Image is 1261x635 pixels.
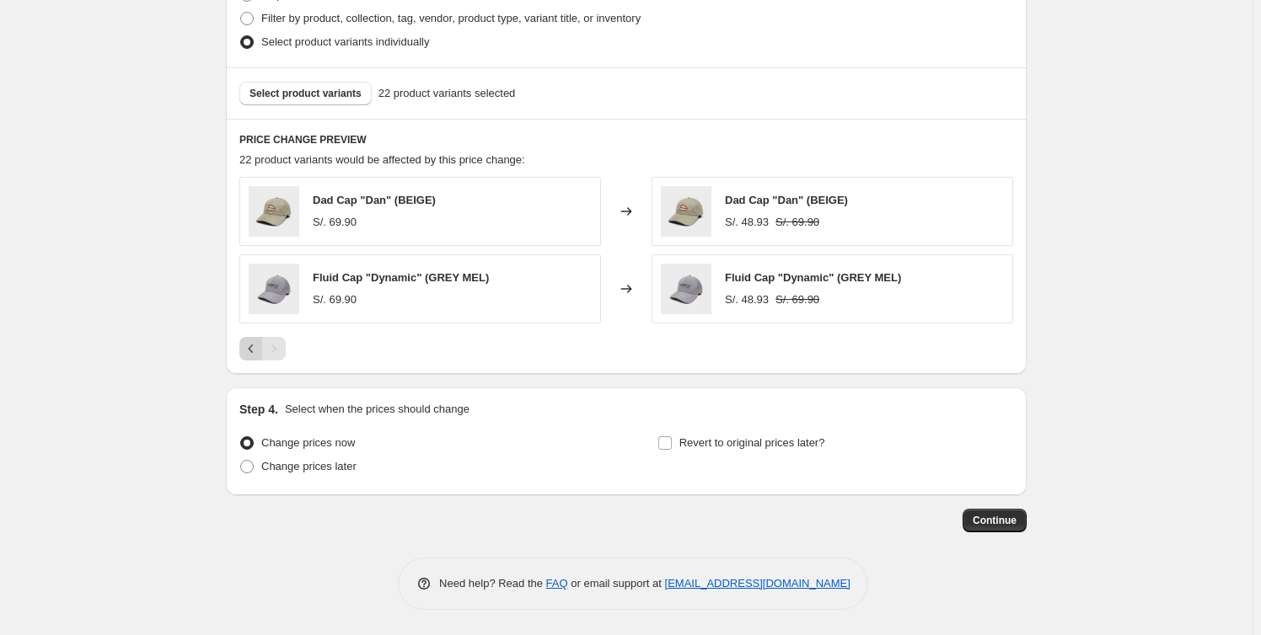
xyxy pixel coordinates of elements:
[285,401,470,418] p: Select when the prices should change
[661,186,711,237] img: DadCapDanBEIGE1_80x.jpg
[963,509,1027,532] button: Continue
[249,264,299,314] img: FluidCapDynamicGREYMEL1_80x.jpg
[973,514,1017,527] span: Continue
[313,271,489,284] span: Fluid Cap "Dynamic" (GREY MEL)
[313,291,357,308] div: S/. 69.90
[725,194,848,206] span: Dad Cap "Dan" (BEIGE)
[725,291,769,308] div: S/. 48.93
[239,153,525,166] span: 22 product variants would be affected by this price change:
[439,577,546,590] span: Need help? Read the
[725,214,769,231] div: S/. 48.93
[239,82,372,105] button: Select product variants
[249,186,299,237] img: DadCapDanBEIGE1_80x.jpg
[665,577,851,590] a: [EMAIL_ADDRESS][DOMAIN_NAME]
[378,85,516,102] span: 22 product variants selected
[261,436,355,449] span: Change prices now
[239,337,286,360] nav: Pagination
[661,264,711,314] img: FluidCapDynamicGREYMEL1_80x.jpg
[313,194,436,206] span: Dad Cap "Dan" (BEIGE)
[261,12,641,24] span: Filter by product, collection, tag, vendor, product type, variant title, or inventory
[568,577,665,590] span: or email support at
[261,35,429,48] span: Select product variants individually
[313,214,357,231] div: S/. 69.90
[261,460,357,472] span: Change prices later
[239,133,1013,147] h6: PRICE CHANGE PREVIEW
[250,87,362,100] span: Select product variants
[775,214,819,231] strike: S/. 69.90
[679,436,825,449] span: Revert to original prices later?
[775,291,819,308] strike: S/. 69.90
[239,337,263,360] button: Previous
[239,401,278,418] h2: Step 4.
[725,271,901,284] span: Fluid Cap "Dynamic" (GREY MEL)
[546,577,568,590] a: FAQ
